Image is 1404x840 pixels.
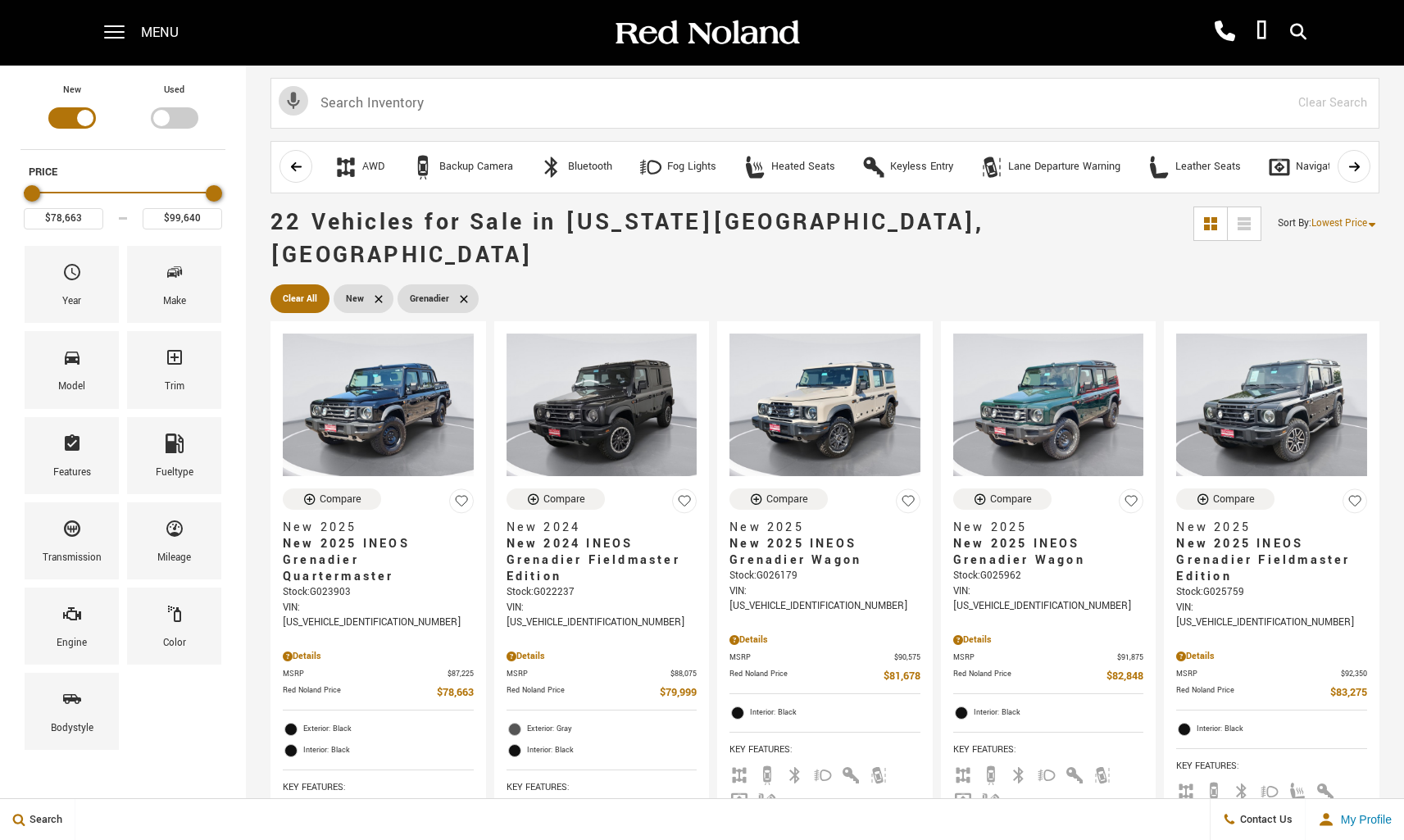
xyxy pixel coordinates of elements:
[1065,767,1084,779] span: Keyless Entry
[279,150,312,183] button: scroll left
[1341,668,1367,680] span: $92,350
[890,160,953,175] div: Keyless Entry
[62,343,82,378] span: Model
[507,649,697,664] div: Pricing Details - New 2024 INEOS Grenadier Fieldmaster Edition With Navigation & 4WD
[1176,783,1196,796] span: AWD
[1175,160,1241,175] div: Leather Seats
[729,668,884,685] span: Red Noland Price
[20,82,225,149] div: Filter by Vehicle Type
[320,492,361,506] div: Compare
[1176,536,1355,585] span: New 2025 INEOS Grenadier Fieldmaster Edition
[953,652,1144,664] a: MSRP $91,875
[283,488,381,510] button: Compare Vehicle
[53,464,91,482] div: Features
[953,584,1144,614] div: VIN: [US_VEHICLE_IDENTIFICATION_NUMBER]
[894,652,920,664] span: $90,575
[1138,150,1250,184] button: Leather SeatsLeather Seats
[729,652,894,664] span: MSRP
[953,334,1144,476] img: 2025 INEOS Grenadier Wagon
[527,742,697,759] span: Interior: Black
[283,520,461,536] span: New 2025
[334,155,358,179] div: AWD
[63,82,81,98] label: New
[1106,668,1143,685] span: $82,848
[507,488,605,510] button: Compare Vehicle
[270,78,1379,129] input: Search Inventory
[165,600,184,634] span: Color
[270,207,984,271] span: 22 Vehicles for Sale in [US_STATE][GEOGRAPHIC_DATA], [GEOGRAPHIC_DATA]
[734,150,844,184] button: Heated SeatsHeated Seats
[1176,520,1355,536] span: New 2025
[127,417,221,494] div: FueltypeFueltype
[869,767,888,779] span: Lane Warning
[1176,684,1367,702] a: Red Noland Price $83,275
[729,767,749,779] span: AWD
[507,520,697,585] a: New 2024New 2024 INEOS Grenadier Fieldmaster Edition
[953,488,1052,510] button: Compare Vehicle
[743,155,767,179] div: Heated Seats
[1197,721,1367,738] span: Interior: Black
[62,429,82,464] span: Features
[543,492,585,506] div: Compare
[729,668,920,685] a: Red Noland Price $81,678
[283,536,461,585] span: New 2025 INEOS Grenadier Quartermaster
[953,741,1144,759] span: Key Features :
[981,767,1001,779] span: Backup Camera
[953,668,1107,685] span: Red Noland Price
[1236,812,1293,827] span: Contact Us
[507,601,697,630] div: VIN: [US_VEHICLE_IDENTIFICATION_NUMBER]
[670,668,697,680] span: $88,075
[1306,799,1404,840] button: user-profile-menu
[771,160,835,175] div: Heated Seats
[449,488,474,520] button: Save Vehicle
[62,685,82,720] span: Bodystyle
[24,179,222,229] div: Price
[24,185,40,202] div: Minimum Price
[729,569,920,583] div: Stock : G026179
[24,208,103,229] input: Minimum
[1311,216,1367,230] span: Lowest Price
[1037,767,1056,779] span: Fog Lights
[568,160,612,175] div: Bluetooth
[165,429,184,464] span: Fueltype
[1176,684,1330,702] span: Red Noland Price
[672,488,697,520] button: Save Vehicle
[1232,783,1252,796] span: Bluetooth
[25,673,119,750] div: BodystyleBodystyle
[1008,160,1120,175] div: Lane Departure Warning
[143,208,222,229] input: Maximum
[785,767,805,779] span: Bluetooth
[1258,150,1393,184] button: Navigation SystemNavigation System
[283,779,474,797] span: Key Features :
[953,520,1144,569] a: New 2025New 2025 INEOS Grenadier Wagon
[165,515,184,549] span: Mileage
[629,150,725,184] button: Fog LightsFog Lights
[206,185,222,202] div: Maximum Price
[165,378,184,396] div: Trim
[729,652,920,664] a: MSRP $90,575
[448,668,474,680] span: $87,225
[62,258,82,293] span: Year
[283,684,437,702] span: Red Noland Price
[852,150,962,184] button: Keyless EntryKeyless Entry
[163,293,186,311] div: Make
[1213,492,1255,506] div: Compare
[813,767,833,779] span: Fog Lights
[362,160,384,175] div: AWD
[1278,216,1311,230] span: Sort By :
[507,668,671,680] span: MSRP
[283,668,448,680] span: MSRP
[841,767,861,779] span: Keyless Entry
[1009,767,1029,779] span: Bluetooth
[612,19,801,48] img: Red Noland Auto Group
[25,588,119,665] div: EngineEngine
[1315,783,1335,796] span: Interior Accents
[25,246,119,323] div: YearYear
[1176,668,1341,680] span: MSRP
[163,634,186,652] div: Color
[660,684,697,702] span: $79,999
[729,488,828,510] button: Compare Vehicle
[58,378,85,396] div: Model
[25,502,119,579] div: TransmissionTransmission
[283,288,317,309] span: Clear All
